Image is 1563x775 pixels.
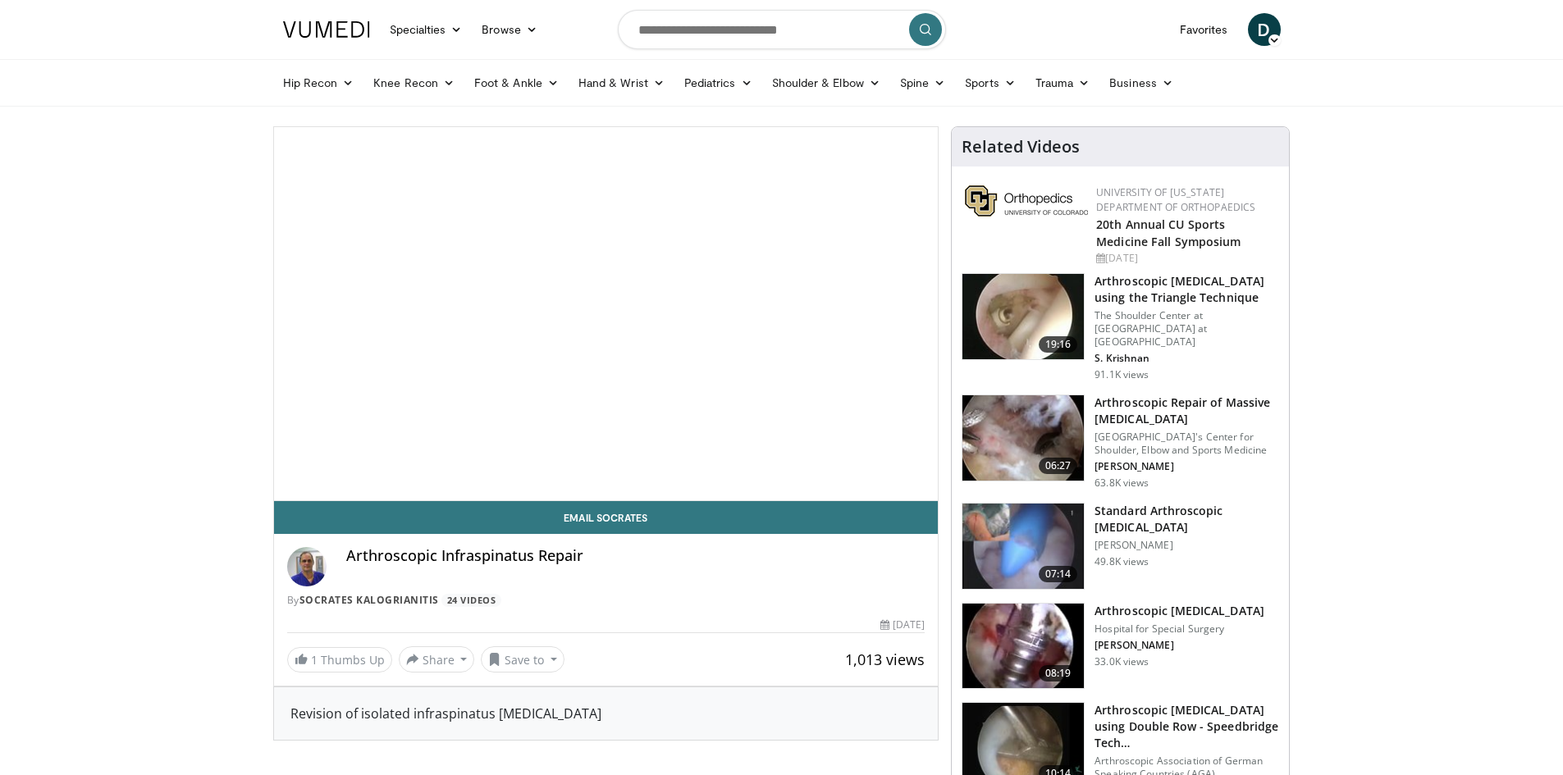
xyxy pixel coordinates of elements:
[380,13,473,46] a: Specialties
[1039,336,1078,353] span: 19:16
[1095,539,1279,552] p: [PERSON_NAME]
[299,593,439,607] a: Socrates Kalogrianitis
[1096,185,1255,214] a: University of [US_STATE] Department of Orthopaedics
[1039,665,1078,682] span: 08:19
[1096,251,1276,266] div: [DATE]
[962,273,1279,381] a: 19:16 Arthroscopic [MEDICAL_DATA] using the Triangle Technique The Shoulder Center at [GEOGRAPHIC...
[962,394,1279,490] a: 06:27 Arthroscopic Repair of Massive [MEDICAL_DATA] [GEOGRAPHIC_DATA]'s Center for Shoulder, Elbo...
[1095,476,1149,490] p: 63.8K views
[962,603,1279,690] a: 08:19 Arthroscopic [MEDICAL_DATA] Hospital for Special Surgery [PERSON_NAME] 33.0K views
[674,66,762,99] a: Pediatrics
[346,547,925,565] h4: Arthroscopic Infraspinatus Repair
[1095,655,1149,668] p: 33.0K views
[273,66,364,99] a: Hip Recon
[481,646,564,672] button: Save to
[1095,368,1149,381] p: 91.1K views
[1095,639,1264,652] p: [PERSON_NAME]
[880,618,925,632] div: [DATE]
[1099,66,1183,99] a: Business
[283,21,370,38] img: VuMedi Logo
[1095,394,1279,427] h3: Arthroscopic Repair of Massive [MEDICAL_DATA]
[1248,13,1281,46] a: D
[287,547,327,586] img: Avatar
[399,646,475,672] button: Share
[962,274,1084,359] img: krish_3.png.150x105_q85_crop-smart_upscale.jpg
[618,10,946,49] input: Search topics, interventions
[962,137,1080,157] h4: Related Videos
[1095,702,1279,751] h3: Arthroscopic [MEDICAL_DATA] using Double Row - Speedbridge Tech…
[845,650,925,669] span: 1,013 views
[274,501,939,534] a: Email Socrates
[1095,622,1264,636] p: Hospital for Special Surgery
[363,66,464,99] a: Knee Recon
[1039,566,1078,582] span: 07:14
[287,647,392,672] a: 1 Thumbs Up
[569,66,674,99] a: Hand & Wrist
[1095,460,1279,473] p: [PERSON_NAME]
[1095,603,1264,619] h3: Arthroscopic [MEDICAL_DATA]
[1095,431,1279,457] p: [GEOGRAPHIC_DATA]'s Center for Shoulder, Elbow and Sports Medicine
[472,13,547,46] a: Browse
[274,127,939,501] video-js: Video Player
[955,66,1026,99] a: Sports
[311,652,318,668] span: 1
[1170,13,1238,46] a: Favorites
[1095,503,1279,536] h3: Standard Arthroscopic [MEDICAL_DATA]
[962,504,1084,589] img: 38854_0000_3.png.150x105_q85_crop-smart_upscale.jpg
[1039,458,1078,474] span: 06:27
[287,593,925,608] div: By
[1095,273,1279,306] h3: Arthroscopic [MEDICAL_DATA] using the Triangle Technique
[962,503,1279,590] a: 07:14 Standard Arthroscopic [MEDICAL_DATA] [PERSON_NAME] 49.8K views
[1095,352,1279,365] p: S. Krishnan
[441,594,501,608] a: 24 Videos
[290,704,922,723] div: Revision of isolated infraspinatus [MEDICAL_DATA]
[464,66,569,99] a: Foot & Ankle
[1026,66,1100,99] a: Trauma
[965,185,1088,217] img: 355603a8-37da-49b6-856f-e00d7e9307d3.png.150x105_q85_autocrop_double_scale_upscale_version-0.2.png
[1095,309,1279,349] p: The Shoulder Center at [GEOGRAPHIC_DATA] at [GEOGRAPHIC_DATA]
[962,395,1084,481] img: 281021_0002_1.png.150x105_q85_crop-smart_upscale.jpg
[1095,555,1149,568] p: 49.8K views
[962,604,1084,689] img: 10051_3.png.150x105_q85_crop-smart_upscale.jpg
[890,66,955,99] a: Spine
[1096,217,1241,249] a: 20th Annual CU Sports Medicine Fall Symposium
[762,66,890,99] a: Shoulder & Elbow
